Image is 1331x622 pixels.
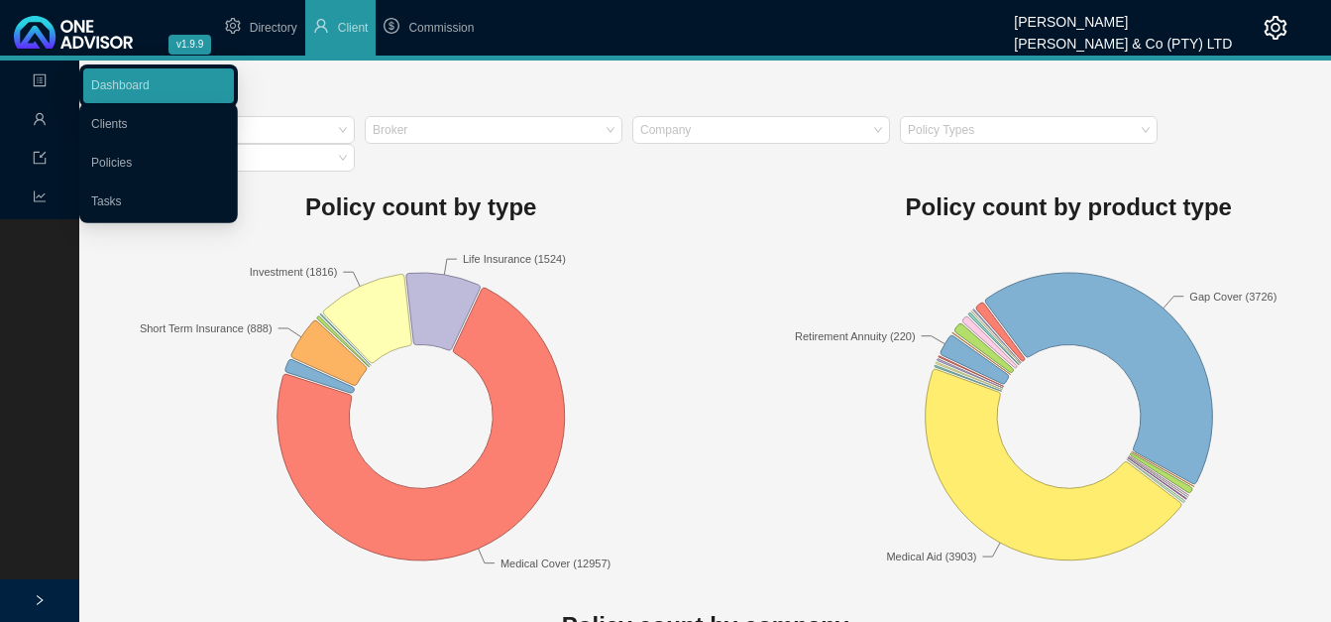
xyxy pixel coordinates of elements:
[1014,27,1232,49] div: [PERSON_NAME] & Co (PTY) LTD
[91,117,128,131] a: Clients
[33,65,47,100] span: profile
[14,16,133,49] img: 2df55531c6924b55f21c4cf5d4484680-logo-light.svg
[34,594,46,606] span: right
[1189,291,1276,303] text: Gap Cover (3726)
[33,143,47,178] span: import
[33,182,47,216] span: line-chart
[500,558,610,569] text: Medical Cover (12957)
[250,21,297,35] span: Directory
[168,35,211,55] span: v1.9.9
[886,552,976,563] text: Medical Aid (3903)
[408,21,474,35] span: Commission
[91,194,122,208] a: Tasks
[140,322,273,334] text: Short Term Insurance (888)
[1264,16,1287,40] span: setting
[250,266,338,278] text: Investment (1816)
[125,78,218,98] span: Dashboard
[384,18,399,34] span: dollar
[1014,5,1232,27] div: [PERSON_NAME]
[463,253,566,265] text: Life Insurance (1524)
[225,18,241,34] span: setting
[795,330,916,342] text: Retirement Annuity (220)
[338,21,369,35] span: Client
[97,187,745,227] h1: Policy count by type
[99,78,117,96] span: block
[33,104,47,139] span: user
[91,156,132,170] a: Policies
[313,18,329,34] span: user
